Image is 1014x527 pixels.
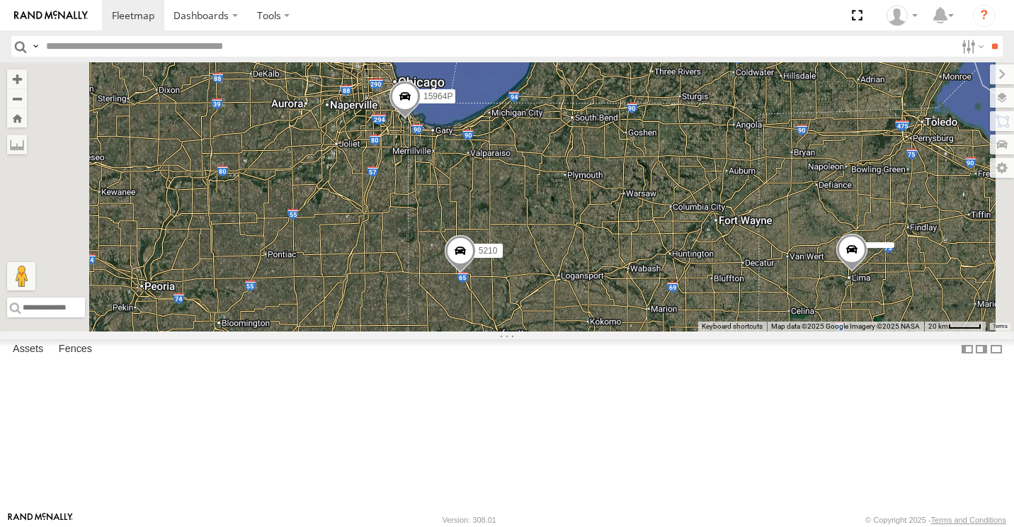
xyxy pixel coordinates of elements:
[973,4,996,27] i: ?
[7,89,27,108] button: Zoom out
[443,516,496,524] div: Version: 308.01
[974,339,989,360] label: Dock Summary Table to the Right
[423,91,452,101] span: 15964P
[989,339,1003,360] label: Hide Summary Table
[771,322,920,330] span: Map data ©2025 Google Imagery ©2025 NASA
[702,322,763,331] button: Keyboard shortcuts
[931,516,1006,524] a: Terms and Conditions
[479,246,498,256] span: 5210
[8,513,73,527] a: Visit our Website
[924,322,986,331] button: Map Scale: 20 km per 43 pixels
[7,69,27,89] button: Zoom in
[52,339,99,359] label: Fences
[993,324,1008,329] a: Terms (opens in new tab)
[6,339,50,359] label: Assets
[865,516,1006,524] div: © Copyright 2025 -
[990,158,1014,178] label: Map Settings
[30,36,41,57] label: Search Query
[928,322,948,330] span: 20 km
[960,339,974,360] label: Dock Summary Table to the Left
[14,11,88,21] img: rand-logo.svg
[7,108,27,127] button: Zoom Home
[956,36,986,57] label: Search Filter Options
[7,135,27,154] label: Measure
[7,262,35,290] button: Drag Pegman onto the map to open Street View
[882,5,923,26] div: Paul Withrow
